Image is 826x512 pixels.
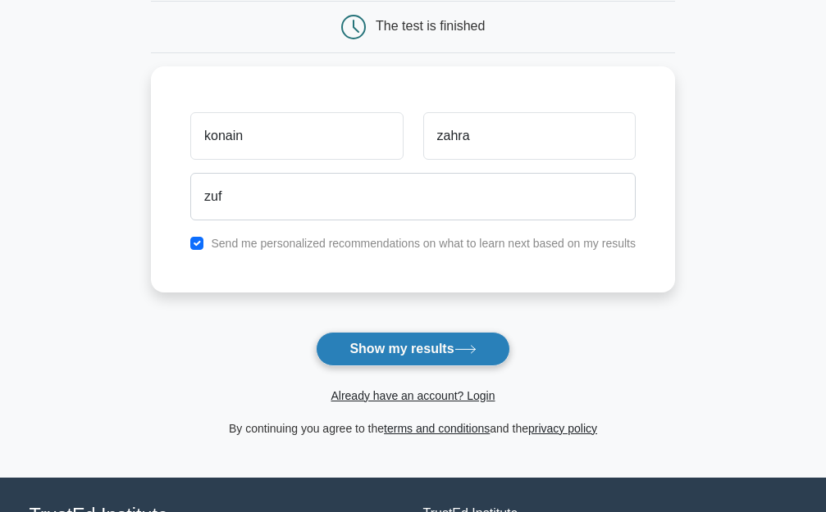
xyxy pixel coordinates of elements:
div: By continuing you agree to the and the [141,419,685,438]
a: privacy policy [528,422,597,435]
div: The test is finished [376,19,485,33]
input: First name [190,112,403,160]
input: Email [190,173,636,220]
input: Last name [423,112,636,160]
button: Show my results [316,332,509,366]
a: terms and conditions [384,422,490,435]
label: Send me personalized recommendations on what to learn next based on my results [211,237,636,250]
a: Already have an account? Login [331,389,495,402]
